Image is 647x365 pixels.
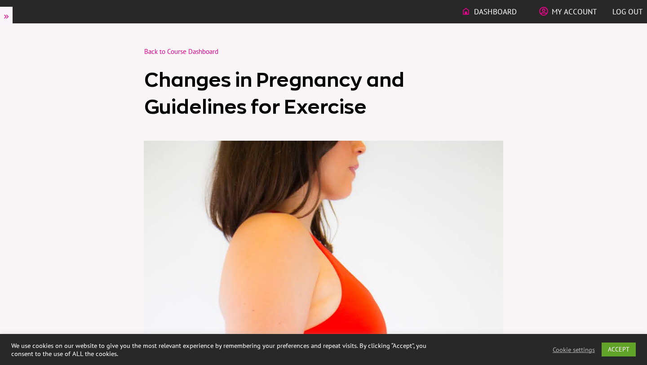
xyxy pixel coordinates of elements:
[552,4,597,19] span: My Account
[144,47,218,56] a: Back to Course Dashboard
[539,4,597,19] a: My Account
[474,4,517,19] span: Dashboard
[602,343,636,356] a: ACCEPT
[553,346,595,354] a: Cookie settings
[612,4,643,19] a: Log out
[144,69,404,117] span: Changes in Pregnancy and Guidelines for Exercise
[11,342,448,358] div: We use cookies on our website to give you the most relevant experience by remembering your prefer...
[461,4,517,19] a: Dashboard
